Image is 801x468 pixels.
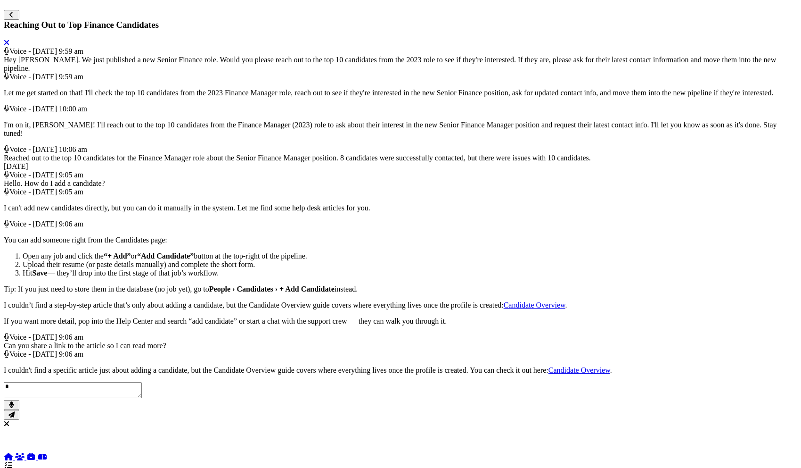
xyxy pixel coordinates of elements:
b: People › Candidates › + Add Candidate [209,285,335,293]
time: [DATE] 9:05 am [33,171,83,179]
div: Hey [PERSON_NAME]. We just published a new Senior Finance role. Would you please reach out to the... [4,47,797,73]
a: Candidate Overview [504,301,565,309]
p: I'm on it, [PERSON_NAME]! I'll reach out to the top 10 candidates from the Finance Manager (2023)... [4,121,797,138]
time: [DATE] 10:06 am [33,145,87,153]
span: Voice - [4,105,31,113]
p: You can add someone right from the Candidates page: [4,236,797,244]
div: Can you share a link to the article so I can read more? [4,333,797,350]
p: I couldn’t find a step-by-step article that’s only about adding a candidate, but the Candidate Ov... [4,301,797,309]
span: Voice - [4,333,31,341]
time: [DATE] [4,162,28,170]
time: [DATE] 9:59 am [33,73,83,81]
span: Voice - [4,145,31,153]
p: If you want more detail, pop into the Help Center and search “add candidate” or start a chat with... [4,317,797,326]
time: [DATE] 9:59 am [33,47,83,55]
li: Upload their resume (or paste details manually) and complete the short form. [23,260,797,269]
span: Voice - [4,220,31,228]
time: [DATE] 10:00 am [33,105,87,113]
span: Voice - [4,47,31,55]
span: Voice - [4,73,31,81]
time: [DATE] 9:06 am [33,220,83,228]
p: I can't add new candidates directly, but you can do it manually in the system. Let me find some h... [4,204,797,212]
p: Tip: If you just need to store them in the database (no job yet), go to instead. [4,285,797,293]
span: Voice - [4,188,31,196]
li: Hit — they’ll drop into the first stage of that job’s workflow. [23,269,797,277]
p: Let me get started on that! I'll check the top 10 candidates from the 2023 Finance Manager role, ... [4,89,797,97]
a: Candidate Overview [548,366,610,374]
h3: Reaching Out to Top Finance Candidates [4,9,797,30]
time: [DATE] 9:06 am [33,333,83,341]
span: Voice - [4,350,31,358]
b: “+ Add” [104,252,131,260]
b: Save [32,269,47,277]
span: Voice - [4,171,31,179]
p: I couldn't find a specific article just about adding a candidate, but the Candidate Overview guid... [4,366,797,375]
div: Reached out to the top 10 candidates for the Finance Manager role about the Senior Finance Manage... [4,154,797,162]
time: [DATE] 9:05 am [33,188,83,196]
li: Open any job and click the or button at the top-right of the pipeline. [23,252,797,260]
div: Hello. How do I add a candidate? [4,171,797,188]
time: [DATE] 9:06 am [33,350,83,358]
b: “Add Candidate” [137,252,194,260]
